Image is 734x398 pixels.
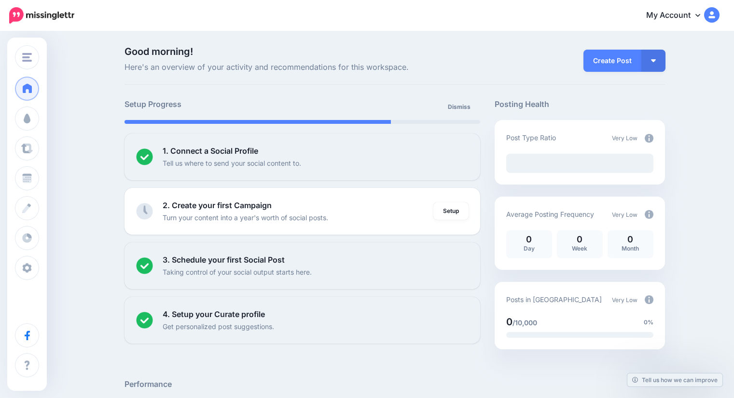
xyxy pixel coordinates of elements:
a: Tell us how we can improve [627,373,722,386]
b: 2. Create your first Campaign [163,200,272,210]
h5: Posting Health [495,98,665,110]
p: 0 [612,235,649,244]
img: arrow-down-white.png [651,59,656,62]
span: /10,000 [512,318,537,327]
img: checked-circle.png [136,257,153,274]
img: checked-circle.png [136,148,153,165]
h5: Setup Progress [125,98,302,110]
img: menu.png [22,53,32,62]
p: Tell us where to send your social content to. [163,158,301,169]
img: checked-circle.png [136,312,153,329]
img: info-circle-grey.png [645,295,653,304]
p: Get personalized post suggestions. [163,321,274,332]
a: Dismiss [442,98,476,116]
p: Turn your content into a year's worth of social posts. [163,212,328,223]
span: Good morning! [125,46,193,57]
b: 3. Schedule your first Social Post [163,255,285,265]
b: 4. Setup your Curate profile [163,309,265,319]
p: 0 [511,235,547,244]
h5: Performance [125,378,665,390]
span: Month [622,245,639,252]
p: 0 [562,235,598,244]
a: Setup [433,202,469,220]
img: Missinglettr [9,7,74,24]
span: 0% [644,318,653,327]
span: Here's an overview of your activity and recommendations for this workspace. [125,61,480,74]
p: Average Posting Frequency [506,209,594,220]
a: My Account [637,4,720,27]
span: 0 [506,316,512,328]
span: Very Low [612,134,637,142]
p: Taking control of your social output starts here. [163,266,312,278]
p: Posts in [GEOGRAPHIC_DATA] [506,294,602,305]
p: Post Type Ratio [506,132,556,143]
img: clock-grey.png [136,203,153,220]
a: Create Post [583,50,641,72]
span: Week [572,245,587,252]
span: Very Low [612,211,637,218]
img: info-circle-grey.png [645,134,653,143]
img: info-circle-grey.png [645,210,653,219]
span: Day [524,245,535,252]
span: Very Low [612,296,637,304]
b: 1. Connect a Social Profile [163,146,258,156]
